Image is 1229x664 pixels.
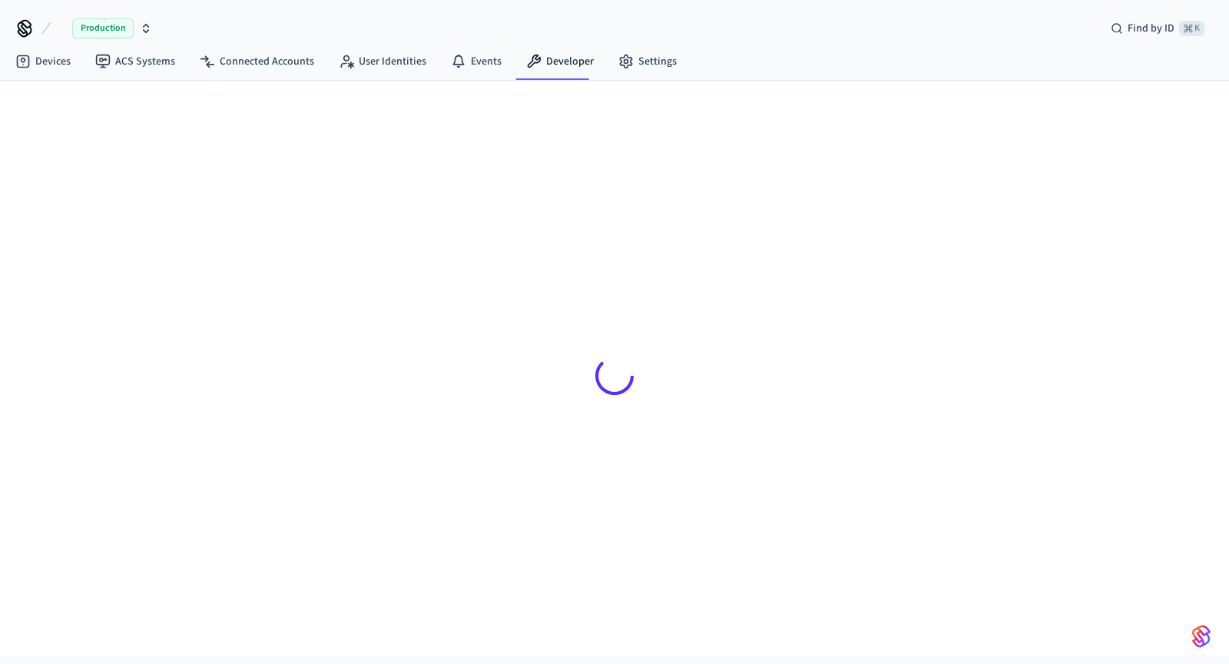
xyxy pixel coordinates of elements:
a: User Identities [326,48,439,75]
a: Settings [606,48,689,75]
a: Connected Accounts [187,48,326,75]
img: SeamLogoGradient.69752ec5.svg [1192,624,1211,649]
span: ⌘ K [1179,21,1204,36]
a: Developer [514,48,606,75]
a: Devices [3,48,83,75]
a: ACS Systems [83,48,187,75]
a: Events [439,48,514,75]
span: Find by ID [1128,21,1174,36]
div: Find by ID⌘ K [1098,15,1217,42]
span: Production [72,18,134,38]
